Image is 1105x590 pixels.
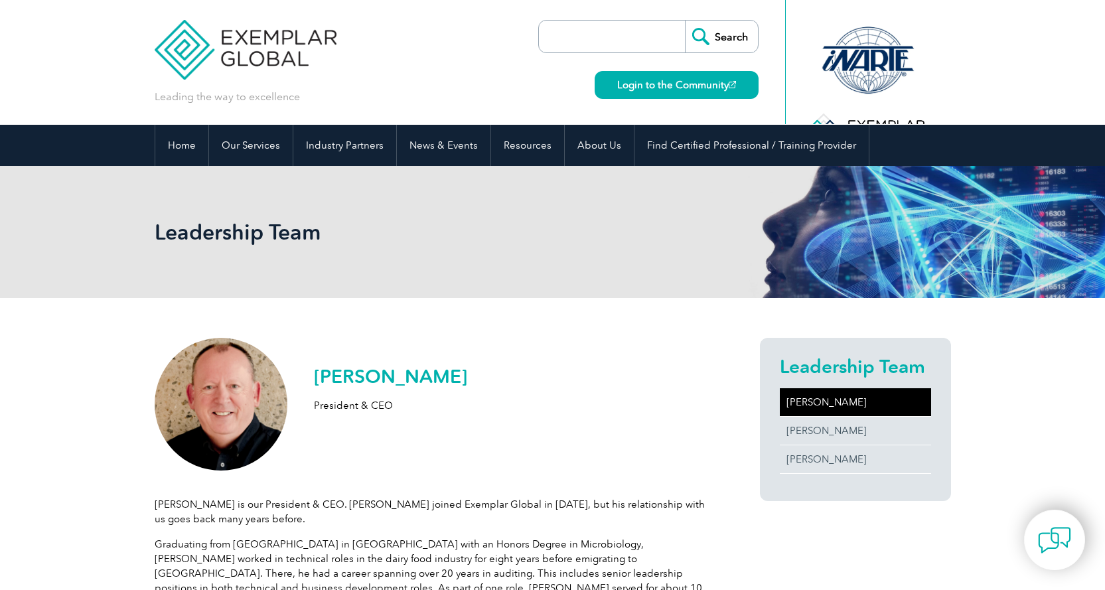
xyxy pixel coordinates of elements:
[293,125,396,166] a: Industry Partners
[565,125,634,166] a: About Us
[634,125,869,166] a: Find Certified Professional / Training Provider
[595,71,759,99] a: Login to the Community
[780,417,931,445] a: [PERSON_NAME]
[729,81,736,88] img: open_square.png
[685,21,758,52] input: Search
[314,398,467,413] p: President & CEO
[780,445,931,473] a: [PERSON_NAME]
[155,497,712,526] p: [PERSON_NAME] is our President & CEO. [PERSON_NAME] joined Exemplar Global in [DATE], but his rel...
[397,125,490,166] a: News & Events
[155,90,300,104] p: Leading the way to excellence
[314,366,467,387] h2: [PERSON_NAME]
[780,356,931,377] h2: Leadership Team
[1038,524,1071,557] img: contact-chat.png
[155,219,664,245] h1: Leadership Team
[155,125,208,166] a: Home
[209,125,293,166] a: Our Services
[780,388,931,416] a: [PERSON_NAME]
[491,125,564,166] a: Resources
